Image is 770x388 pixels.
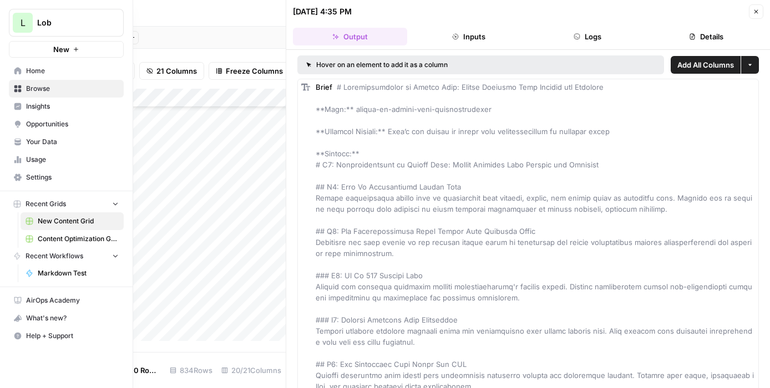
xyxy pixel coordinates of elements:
[671,56,741,74] button: Add All Columns
[139,62,204,80] button: 21 Columns
[38,216,119,226] span: New Content Grid
[26,295,119,305] span: AirOps Academy
[9,248,124,264] button: Recent Workflows
[316,83,332,91] span: Brief
[26,119,119,129] span: Opportunities
[26,199,66,209] span: Recent Grids
[37,17,104,28] span: Lob
[306,60,551,70] div: Hover on an element to add it as a column
[26,84,119,94] span: Browse
[293,28,407,45] button: Output
[217,361,286,379] div: 20/21 Columns
[9,327,124,345] button: Help + Support
[115,365,159,376] span: Add 10 Rows
[21,264,124,282] a: Markdown Test
[9,309,124,327] button: What's new?
[53,44,69,55] span: New
[26,251,83,261] span: Recent Workflows
[9,151,124,169] a: Usage
[677,59,734,70] span: Add All Columns
[9,41,124,58] button: New
[9,169,124,186] a: Settings
[226,65,283,76] span: Freeze Columns
[9,292,124,309] a: AirOps Academy
[9,196,124,212] button: Recent Grids
[293,6,352,17] div: [DATE] 4:35 PM
[26,101,119,111] span: Insights
[412,28,526,45] button: Inputs
[9,9,124,37] button: Workspace: Lob
[26,172,119,182] span: Settings
[156,65,197,76] span: 21 Columns
[9,310,123,326] div: What's new?
[38,268,119,278] span: Markdown Test
[26,137,119,147] span: Your Data
[21,16,26,29] span: L
[26,155,119,165] span: Usage
[21,212,124,230] a: New Content Grid
[9,133,124,151] a: Your Data
[649,28,763,45] button: Details
[26,331,119,341] span: Help + Support
[530,28,645,45] button: Logs
[9,62,124,80] a: Home
[9,98,124,115] a: Insights
[9,80,124,98] a: Browse
[209,62,290,80] button: Freeze Columns
[21,230,124,248] a: Content Optimization Grid
[9,115,124,133] a: Opportunities
[26,66,119,76] span: Home
[38,234,119,244] span: Content Optimization Grid
[165,361,217,379] div: 834 Rows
